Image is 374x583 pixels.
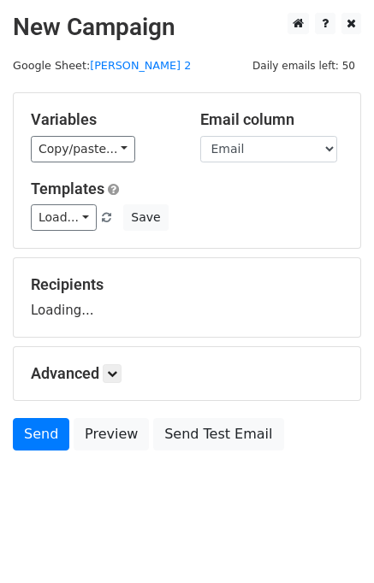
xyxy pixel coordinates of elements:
a: Preview [74,418,149,450]
h5: Recipients [31,275,343,294]
a: Load... [31,204,97,231]
h5: Variables [31,110,175,129]
span: Daily emails left: 50 [246,56,361,75]
a: Templates [31,180,104,197]
a: Send [13,418,69,450]
a: [PERSON_NAME] 2 [90,59,191,72]
a: Daily emails left: 50 [246,59,361,72]
button: Save [123,204,168,231]
a: Send Test Email [153,418,283,450]
div: Loading... [31,275,343,320]
h2: New Campaign [13,13,361,42]
h5: Email column [200,110,344,129]
small: Google Sheet: [13,59,191,72]
h5: Advanced [31,364,343,383]
a: Copy/paste... [31,136,135,162]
